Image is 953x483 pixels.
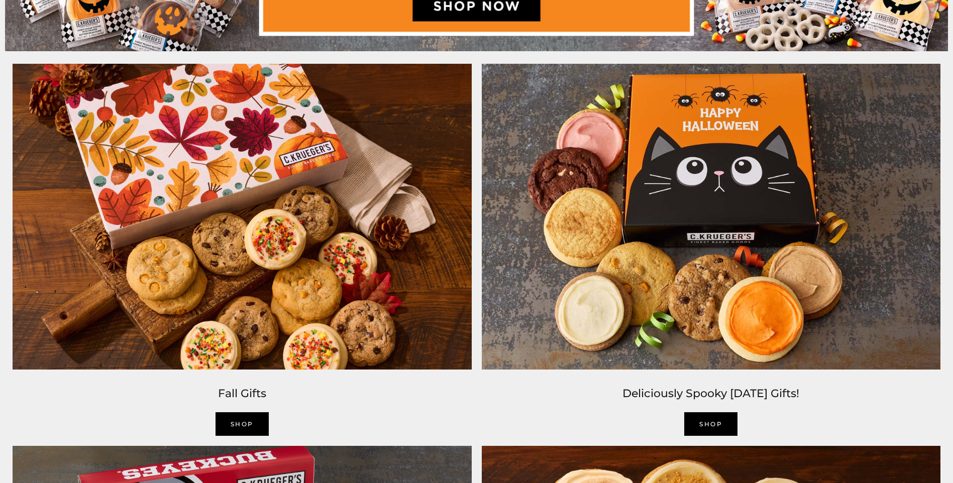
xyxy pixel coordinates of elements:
[477,59,946,375] img: C.Krueger’s image
[684,412,737,436] a: SHOP
[216,412,269,436] a: SHOP
[482,385,941,403] h2: Deliciously Spooky [DATE] Gifts!
[13,385,472,403] h2: Fall Gifts
[8,59,477,375] img: C.Krueger’s image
